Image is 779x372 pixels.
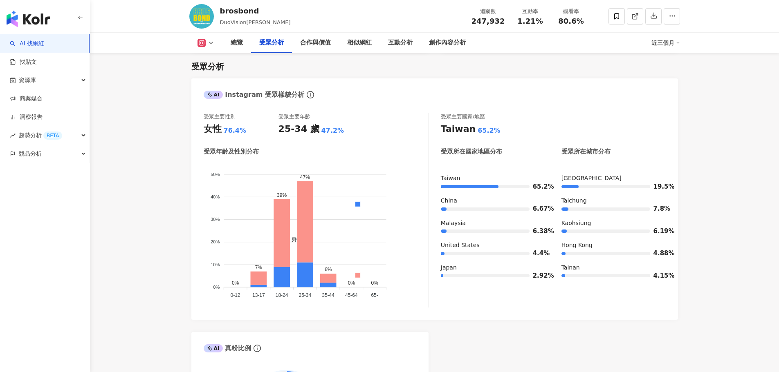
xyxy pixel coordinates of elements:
div: 受眾分析 [191,61,224,72]
span: 4.88% [653,250,666,256]
div: Hong Kong [561,241,666,249]
div: China [441,197,545,205]
div: 受眾主要年齡 [278,113,310,120]
span: 65.2% [533,184,545,190]
div: AI [204,344,223,352]
div: 受眾分析 [259,38,284,48]
div: Japan [441,264,545,272]
img: KOL Avatar [189,4,214,29]
span: 6.19% [653,228,666,234]
span: DuoVision[PERSON_NAME] [220,19,291,25]
tspan: 65- [371,293,378,298]
div: 真粉比例 [204,344,251,353]
span: 19.5% [653,184,666,190]
span: info-circle [252,343,262,353]
div: 互動分析 [388,38,413,48]
div: 受眾主要國家/地區 [441,113,485,120]
tspan: 25-34 [299,293,311,298]
div: 觀看率 [556,7,587,16]
tspan: 40% [211,194,220,199]
span: 男性 [285,237,301,243]
div: Kaohsiung [561,219,666,227]
div: 25-34 歲 [278,123,319,136]
span: 趨勢分析 [19,126,62,145]
div: 近三個月 [651,36,680,49]
a: searchAI 找網紅 [10,40,44,48]
div: 受眾所在城市分布 [561,147,611,156]
span: 6.38% [533,228,545,234]
div: Taichung [561,197,666,205]
span: 2.92% [533,273,545,279]
div: 相似網紅 [347,38,372,48]
div: Taiwan [441,174,545,183]
div: Instagram 受眾樣貌分析 [204,90,304,99]
span: 247,932 [471,17,505,25]
tspan: 45-64 [345,293,358,298]
div: 受眾年齡及性別分布 [204,147,259,156]
div: Tainan [561,264,666,272]
div: 47.2% [321,126,344,135]
div: 追蹤數 [471,7,505,16]
div: 女性 [204,123,222,136]
tspan: 0-12 [230,293,240,298]
div: 總覽 [231,38,243,48]
tspan: 30% [211,217,220,222]
div: AI [204,91,223,99]
tspan: 50% [211,172,220,177]
div: 創作內容分析 [429,38,466,48]
span: 80.6% [558,17,584,25]
tspan: 0% [213,285,220,290]
div: 合作與價值 [300,38,331,48]
a: 洞察報告 [10,113,43,121]
div: Malaysia [441,219,545,227]
img: logo [7,11,50,27]
span: 1.21% [517,17,543,25]
tspan: 10% [211,262,220,267]
div: 76.4% [224,126,247,135]
span: 6.67% [533,206,545,212]
span: 資源庫 [19,71,36,89]
span: 4.4% [533,250,545,256]
div: 受眾所在國家地區分布 [441,147,502,156]
div: 65.2% [478,126,501,135]
span: rise [10,133,16,138]
tspan: 13-17 [252,293,265,298]
span: info-circle [305,90,315,100]
tspan: 35-44 [322,293,334,298]
div: 受眾主要性別 [204,113,236,120]
div: [GEOGRAPHIC_DATA] [561,174,666,183]
tspan: 20% [211,240,220,245]
div: Taiwan [441,123,476,136]
a: 商案媒合 [10,95,43,103]
tspan: 18-24 [275,293,288,298]
span: 競品分析 [19,145,42,163]
span: 4.15% [653,273,666,279]
div: brosbond [220,6,291,16]
div: 互動率 [515,7,546,16]
span: 7.8% [653,206,666,212]
a: 找貼文 [10,58,37,66]
div: United States [441,241,545,249]
div: BETA [43,131,62,140]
